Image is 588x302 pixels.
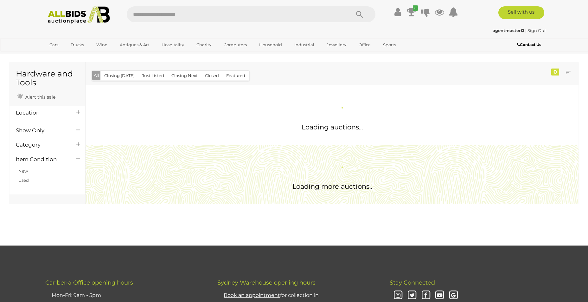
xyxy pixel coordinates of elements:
[406,290,418,301] i: Twitter
[525,28,527,33] span: |
[420,290,431,301] i: Facebook
[527,28,546,33] a: Sign Out
[44,6,113,24] img: Allbids.com.au
[217,279,316,286] span: Sydney Warehouse opening hours
[16,156,67,162] h4: Item Condition
[50,289,201,302] li: Mon-Fri: 9am - 5pm
[498,6,544,19] a: Sell with us
[323,40,350,50] a: Jewellery
[344,6,375,22] button: Search
[224,292,280,298] u: Book an appointment
[292,182,372,190] span: Loading more auctions..
[16,128,67,134] h4: Show Only
[45,279,133,286] span: Canberra Office opening hours
[92,40,112,50] a: Wine
[302,123,363,131] span: Loading auctions...
[138,71,168,81] button: Just Listed
[407,6,416,18] a: 6
[201,71,223,81] button: Closed
[16,142,67,148] h4: Category
[157,40,188,50] a: Hospitality
[220,40,251,50] a: Computers
[222,71,249,81] button: Featured
[551,69,559,75] div: 0
[116,40,153,50] a: Antiques & Art
[390,279,435,286] span: Stay Connected
[45,40,62,50] a: Cars
[100,71,138,81] button: Closing [DATE]
[192,40,215,50] a: Charity
[92,71,101,80] button: All
[517,41,543,48] a: Contact Us
[16,92,57,101] a: Alert this sale
[18,178,29,183] a: Used
[393,290,404,301] i: Instagram
[355,40,375,50] a: Office
[255,40,286,50] a: Household
[67,40,88,50] a: Trucks
[290,40,318,50] a: Industrial
[45,50,99,61] a: [GEOGRAPHIC_DATA]
[18,168,28,174] a: New
[448,290,459,301] i: Google
[434,290,445,301] i: Youtube
[413,5,418,11] i: 6
[168,71,201,81] button: Closing Next
[493,28,525,33] a: agentmaster
[517,42,541,47] b: Contact Us
[24,94,55,100] span: Alert this sale
[16,110,67,116] h4: Location
[379,40,400,50] a: Sports
[16,69,79,87] h1: Hardware and Tools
